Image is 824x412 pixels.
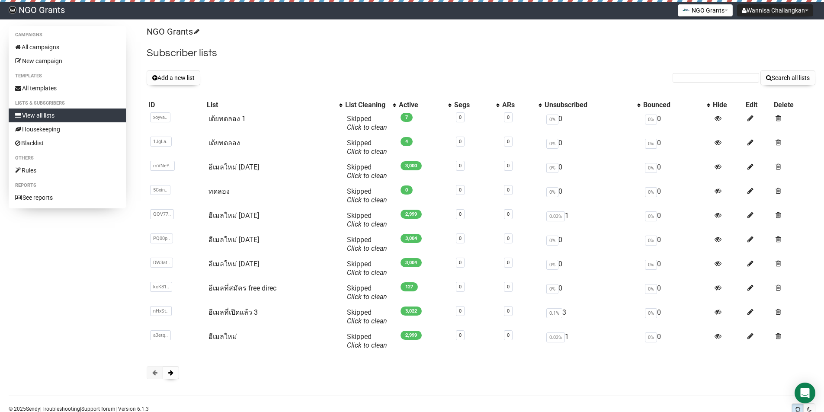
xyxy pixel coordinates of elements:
button: Wannisa Chailangkan [737,4,813,16]
a: 0 [507,115,510,120]
span: Skipped [347,284,387,301]
span: 0 [401,185,413,195]
td: 0 [641,232,711,256]
a: Click to clean [347,147,387,156]
div: List [207,101,335,109]
a: 0 [507,139,510,144]
a: 0 [507,163,510,169]
a: 0 [507,236,510,241]
td: 0 [641,305,711,329]
a: NGO Grants [147,26,198,37]
div: ARs [502,101,534,109]
a: 0 [459,284,462,290]
td: 0 [641,160,711,184]
button: Search all lists [760,70,815,85]
span: 0.1% [546,308,562,318]
a: Click to clean [347,123,387,131]
a: 0 [459,139,462,144]
th: ID: No sort applied, sorting is disabled [147,99,205,111]
a: 0 [507,187,510,193]
span: 0% [645,308,657,318]
img: 2.png [683,6,689,13]
span: 3,004 [401,234,422,243]
a: 0 [459,332,462,338]
a: 0 [459,308,462,314]
a: เต้ยทดลอง 1 [208,115,246,123]
span: 0.03% [546,332,565,342]
span: 0% [645,332,657,342]
div: Active [399,101,444,109]
td: 0 [641,208,711,232]
a: เต้ยทดลอง [208,139,240,147]
a: 0 [459,211,462,217]
span: nHxSt.. [150,306,172,316]
a: Click to clean [347,244,387,252]
button: Add a new list [147,70,200,85]
td: 0 [543,256,641,281]
img: 17080ac3efa689857045ce3784bc614b [9,6,16,14]
a: All campaigns [9,40,126,54]
td: 0 [641,111,711,135]
th: Active: No sort applied, activate to apply an ascending sort [397,99,452,111]
div: ID [148,101,203,109]
a: 0 [507,260,510,265]
a: อีเมลใหม่ [DATE] [208,211,259,220]
span: 0% [546,236,558,246]
a: 0 [507,211,510,217]
span: 3,004 [401,258,422,267]
span: DW3at.. [150,258,173,268]
td: 1 [543,208,641,232]
th: Hide: No sort applied, sorting is disabled [711,99,744,111]
div: Segs [454,101,492,109]
span: Skipped [347,236,387,252]
th: List Cleaning: No sort applied, activate to apply an ascending sort [343,99,397,111]
th: Unsubscribed: No sort applied, activate to apply an ascending sort [543,99,641,111]
th: Edit: No sort applied, sorting is disabled [744,99,772,111]
span: 3,000 [401,161,422,170]
span: 0% [645,260,657,270]
td: 0 [543,232,641,256]
span: 0% [645,187,657,197]
span: 127 [401,282,418,291]
a: Sendy [26,406,40,412]
span: PQ00p.. [150,233,173,243]
span: 0.03% [546,211,565,221]
span: Skipped [347,211,387,228]
a: Support forum [81,406,115,412]
a: Click to clean [347,172,387,180]
a: ทดลอง [208,187,230,195]
li: Campaigns [9,30,126,40]
span: Skipped [347,187,387,204]
span: Skipped [347,308,387,325]
a: 0 [459,260,462,265]
a: View all lists [9,109,126,122]
a: 0 [507,284,510,290]
td: 3 [543,305,641,329]
span: 0% [546,284,558,294]
a: Click to clean [347,196,387,204]
h2: Subscriber lists [147,45,815,61]
span: 3,022 [401,307,422,316]
td: 0 [543,281,641,305]
th: Bounced: No sort applied, activate to apply an ascending sort [641,99,711,111]
span: a3etq.. [150,330,171,340]
li: Reports [9,180,126,191]
li: Templates [9,71,126,81]
span: 0% [546,163,558,173]
div: Hide [713,101,742,109]
span: 0% [546,139,558,149]
span: 0% [546,187,558,197]
a: Click to clean [347,268,387,277]
a: Click to clean [347,317,387,325]
span: Skipped [347,260,387,277]
span: 0% [645,211,657,221]
td: 0 [641,135,711,160]
div: Open Intercom Messenger [795,383,815,403]
div: Edit [746,101,770,109]
td: 0 [543,111,641,135]
span: Skipped [347,115,387,131]
a: Click to clean [347,220,387,228]
td: 0 [641,329,711,353]
td: 0 [543,160,641,184]
span: Skipped [347,139,387,156]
